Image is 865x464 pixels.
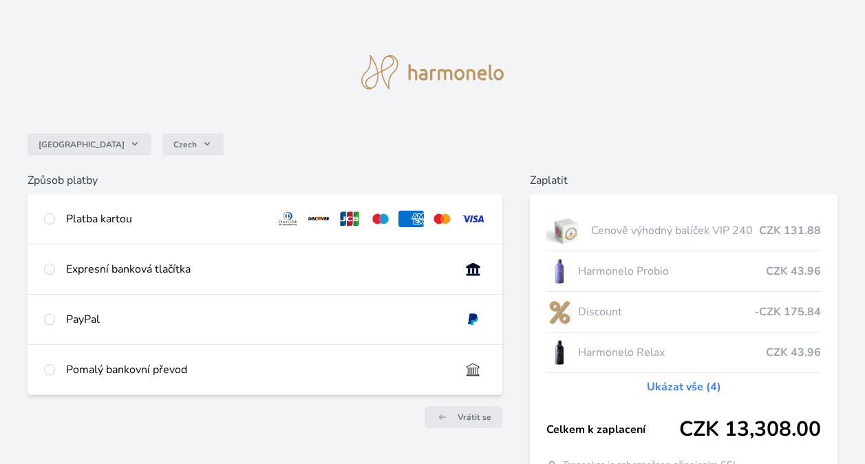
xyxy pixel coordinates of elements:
span: CZK 43.96 [766,344,821,361]
button: [GEOGRAPHIC_DATA] [28,134,151,156]
img: discount-lo.png [546,295,573,329]
img: paypal.svg [460,311,486,328]
a: Vrátit se [425,406,502,428]
div: PayPal [66,311,449,328]
span: Discount [578,304,754,320]
span: Harmonelo Probio [578,263,766,280]
img: CLEAN_RELAX_se_stinem_x-lo.jpg [546,335,573,370]
img: maestro.svg [368,211,394,227]
img: visa.svg [460,211,486,227]
span: Vrátit se [458,412,491,423]
span: CZK 131.88 [759,222,821,239]
img: vip.jpg [546,213,586,248]
div: Expresní banková tlačítka [66,261,449,277]
h6: Zaplatit [530,172,837,189]
span: CZK 43.96 [766,263,821,280]
h6: Způsob platby [28,172,502,189]
img: jcb.svg [337,211,363,227]
span: Czech [173,139,197,150]
span: -CZK 175.84 [754,304,821,320]
a: Ukázat vše (4) [647,379,721,395]
img: CLEAN_PROBIO_se_stinem_x-lo.jpg [546,254,573,288]
span: Celkem k zaplacení [546,421,679,438]
div: Pomalý bankovní převod [66,361,449,378]
span: Harmonelo Relax [578,344,766,361]
img: discover.svg [306,211,332,227]
span: [GEOGRAPHIC_DATA] [39,139,125,150]
button: Czech [162,134,224,156]
img: amex.svg [398,211,424,227]
span: CZK 13,308.00 [679,417,821,442]
img: bankTransfer_IBAN.svg [460,361,486,378]
img: logo.svg [361,55,504,89]
img: diners.svg [275,211,301,227]
div: Platba kartou [66,211,264,227]
img: onlineBanking_CZ.svg [460,261,486,277]
img: mc.svg [429,211,455,227]
span: Cenově výhodný balíček VIP 240 [591,222,759,239]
